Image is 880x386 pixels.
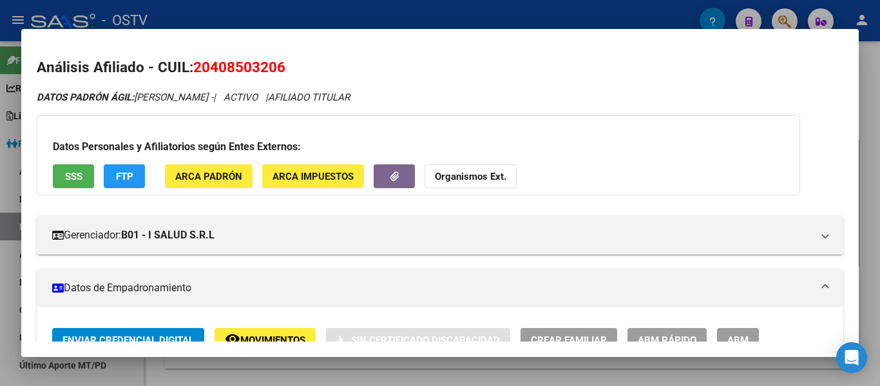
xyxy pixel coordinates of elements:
[240,334,305,346] span: Movimientos
[37,57,843,79] h2: Análisis Afiliado - CUIL:
[116,171,133,182] span: FTP
[425,164,517,188] button: Organismos Ext.
[62,334,194,346] span: Enviar Credencial Digital
[37,216,843,255] mat-expansion-panel-header: Gerenciador:B01 - I SALUD S.R.L
[175,171,242,182] span: ARCA Padrón
[836,342,867,373] div: Open Intercom Messenger
[268,92,350,103] span: AFILIADO TITULAR
[627,328,707,352] button: ABM Rápido
[37,92,350,103] i: | ACTIVO |
[351,334,500,346] span: Sin Certificado Discapacidad
[193,59,285,75] span: 20408503206
[37,269,843,307] mat-expansion-panel-header: Datos de Empadronamiento
[37,92,213,103] span: [PERSON_NAME] -
[717,328,759,352] button: ABM
[53,139,784,155] h3: Datos Personales y Afiliatorios según Entes Externos:
[435,171,506,182] strong: Organismos Ext.
[262,164,364,188] button: ARCA Impuestos
[52,328,204,352] button: Enviar Credencial Digital
[165,164,253,188] button: ARCA Padrón
[225,331,240,347] mat-icon: remove_red_eye
[37,92,134,103] strong: DATOS PADRÓN ÁGIL:
[638,334,696,346] span: ABM Rápido
[215,328,316,352] button: Movimientos
[531,334,607,346] span: Crear Familiar
[104,164,145,188] button: FTP
[326,328,510,352] button: Sin Certificado Discapacidad
[521,328,617,352] button: Crear Familiar
[273,171,354,182] span: ARCA Impuestos
[52,227,812,243] mat-panel-title: Gerenciador:
[121,227,215,243] strong: B01 - I SALUD S.R.L
[52,280,812,296] mat-panel-title: Datos de Empadronamiento
[727,334,749,346] span: ABM
[53,164,94,188] button: SSS
[65,171,82,182] span: SSS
